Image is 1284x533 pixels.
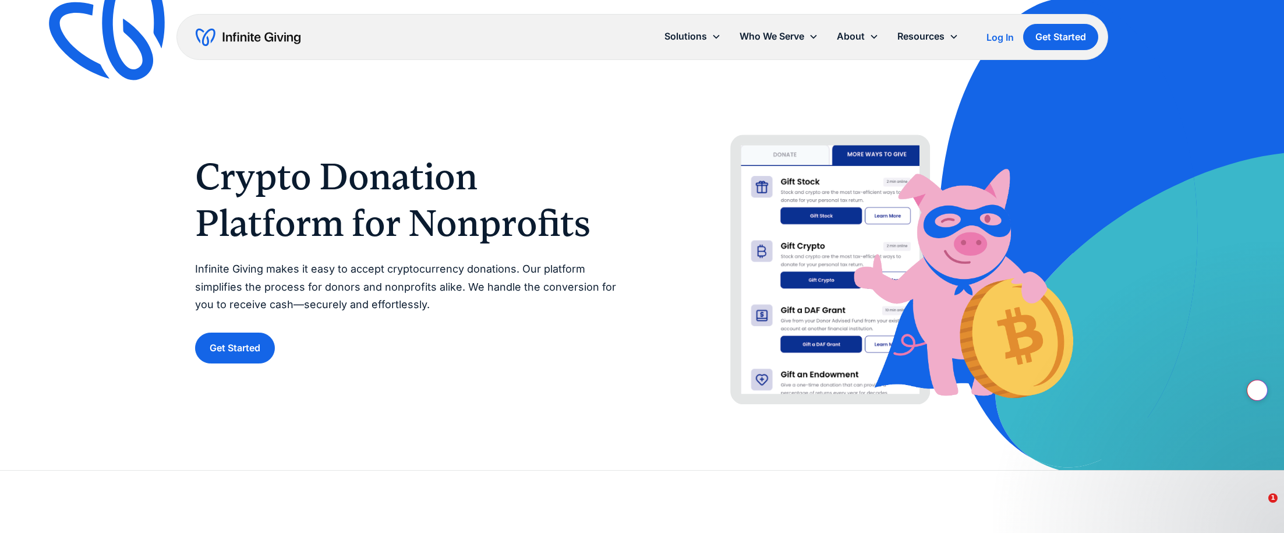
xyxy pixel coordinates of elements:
[1244,493,1272,521] iframe: Intercom live chat
[195,153,619,246] h1: Crypto Donation Platform for Nonprofits
[897,29,945,44] div: Resources
[730,24,827,49] div: Who We Serve
[888,24,968,49] div: Resources
[740,29,804,44] div: Who We Serve
[195,260,619,314] p: Infinite Giving makes it easy to accept cryptocurrency donations. Our platform simplifies the pro...
[666,112,1090,405] img: Accept bitcoin donations from supporters using Infinite Giving’s crypto donation platform.
[837,29,865,44] div: About
[986,33,1014,42] div: Log In
[664,29,707,44] div: Solutions
[986,30,1014,44] a: Log In
[196,28,300,47] a: home
[655,24,730,49] div: Solutions
[195,333,275,363] a: Get Started
[1268,493,1278,503] span: 1
[1023,24,1098,50] a: Get Started
[827,24,888,49] div: About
